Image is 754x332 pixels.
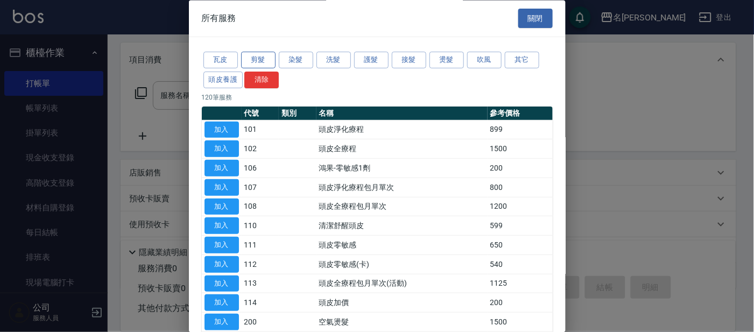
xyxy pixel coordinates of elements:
[316,293,488,313] td: 頭皮加價
[242,107,279,121] th: 代號
[205,160,239,177] button: 加入
[205,256,239,273] button: 加入
[242,121,279,140] td: 101
[205,141,239,158] button: 加入
[316,121,488,140] td: 頭皮淨化療程
[488,139,553,159] td: 1500
[518,9,553,29] button: 關閉
[242,255,279,274] td: 112
[316,139,488,159] td: 頭皮全療程
[316,274,488,294] td: 頭皮全療程包月單次(活動)
[316,236,488,255] td: 頭皮零敏感
[316,159,488,178] td: 鴻果-零敏感1劑
[316,255,488,274] td: 頭皮零敏感(卡)
[205,276,239,292] button: 加入
[242,139,279,159] td: 102
[467,52,502,69] button: 吹風
[242,236,279,255] td: 111
[242,159,279,178] td: 106
[205,122,239,138] button: 加入
[244,72,279,88] button: 清除
[279,52,313,69] button: 染髮
[316,178,488,197] td: 頭皮淨化療程包月單次
[354,52,389,69] button: 護髮
[488,274,553,294] td: 1125
[242,197,279,217] td: 108
[392,52,426,69] button: 接髮
[203,52,238,69] button: 瓦皮
[202,93,553,102] p: 120 筆服務
[488,159,553,178] td: 200
[205,295,239,312] button: 加入
[205,179,239,196] button: 加入
[242,216,279,236] td: 110
[202,13,236,24] span: 所有服務
[316,107,488,121] th: 名稱
[316,313,488,332] td: 空氣燙髮
[205,314,239,331] button: 加入
[488,255,553,274] td: 540
[205,218,239,235] button: 加入
[279,107,316,121] th: 類別
[488,293,553,313] td: 200
[316,52,351,69] button: 洗髮
[242,293,279,313] td: 114
[242,274,279,294] td: 113
[488,313,553,332] td: 1500
[242,178,279,197] td: 107
[488,216,553,236] td: 599
[205,237,239,254] button: 加入
[316,216,488,236] td: 清潔舒醒頭皮
[505,52,539,69] button: 其它
[488,178,553,197] td: 800
[242,313,279,332] td: 200
[241,52,276,69] button: 剪髮
[488,107,553,121] th: 參考價格
[488,236,553,255] td: 650
[429,52,464,69] button: 燙髮
[203,72,243,88] button: 頭皮養護
[488,197,553,217] td: 1200
[205,199,239,215] button: 加入
[316,197,488,217] td: 頭皮全療程包月單次
[488,121,553,140] td: 899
